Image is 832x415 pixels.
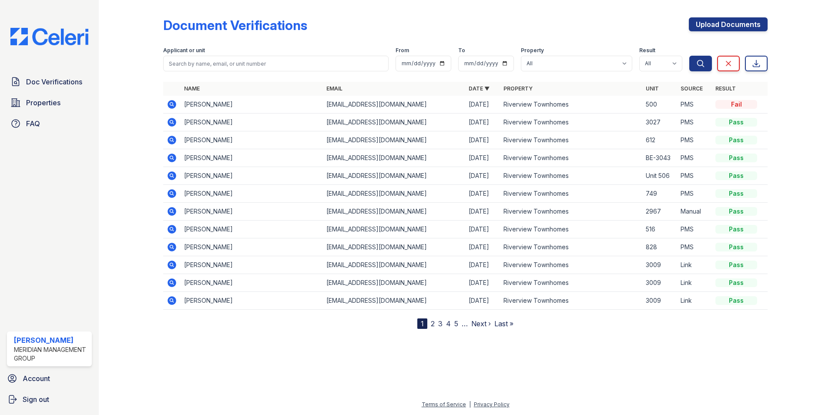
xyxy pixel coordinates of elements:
[642,256,677,274] td: 3009
[715,171,757,180] div: Pass
[471,319,491,328] a: Next ›
[181,149,323,167] td: [PERSON_NAME]
[465,256,500,274] td: [DATE]
[465,221,500,238] td: [DATE]
[715,278,757,287] div: Pass
[677,238,712,256] td: PMS
[323,256,465,274] td: [EMAIL_ADDRESS][DOMAIN_NAME]
[26,77,82,87] span: Doc Verifications
[465,96,500,114] td: [DATE]
[446,319,451,328] a: 4
[181,292,323,310] td: [PERSON_NAME]
[7,115,92,132] a: FAQ
[323,221,465,238] td: [EMAIL_ADDRESS][DOMAIN_NAME]
[23,373,50,384] span: Account
[681,85,703,92] a: Source
[677,221,712,238] td: PMS
[677,185,712,203] td: PMS
[715,207,757,216] div: Pass
[326,85,342,92] a: Email
[677,131,712,149] td: PMS
[500,167,642,185] td: Riverview Townhomes
[646,85,659,92] a: Unit
[181,96,323,114] td: [PERSON_NAME]
[715,85,736,92] a: Result
[465,292,500,310] td: [DATE]
[500,238,642,256] td: Riverview Townhomes
[465,131,500,149] td: [DATE]
[458,47,465,54] label: To
[677,96,712,114] td: PMS
[474,401,510,408] a: Privacy Policy
[181,114,323,131] td: [PERSON_NAME]
[181,203,323,221] td: [PERSON_NAME]
[323,167,465,185] td: [EMAIL_ADDRESS][DOMAIN_NAME]
[323,114,465,131] td: [EMAIL_ADDRESS][DOMAIN_NAME]
[677,256,712,274] td: Link
[500,96,642,114] td: Riverview Townhomes
[181,274,323,292] td: [PERSON_NAME]
[715,136,757,144] div: Pass
[163,47,205,54] label: Applicant or unit
[163,17,307,33] div: Document Verifications
[677,149,712,167] td: PMS
[521,47,544,54] label: Property
[715,225,757,234] div: Pass
[469,85,490,92] a: Date ▼
[323,131,465,149] td: [EMAIL_ADDRESS][DOMAIN_NAME]
[462,318,468,329] span: …
[642,292,677,310] td: 3009
[465,167,500,185] td: [DATE]
[503,85,533,92] a: Property
[677,167,712,185] td: PMS
[500,221,642,238] td: Riverview Townhomes
[422,401,466,408] a: Terms of Service
[715,189,757,198] div: Pass
[465,203,500,221] td: [DATE]
[642,131,677,149] td: 612
[14,335,88,345] div: [PERSON_NAME]
[438,319,443,328] a: 3
[642,185,677,203] td: 749
[26,118,40,129] span: FAQ
[323,149,465,167] td: [EMAIL_ADDRESS][DOMAIN_NAME]
[500,131,642,149] td: Riverview Townhomes
[3,28,95,45] img: CE_Logo_Blue-a8612792a0a2168367f1c8372b55b34899dd931a85d93a1a3d3e32e68fde9ad4.png
[715,296,757,305] div: Pass
[715,243,757,251] div: Pass
[181,221,323,238] td: [PERSON_NAME]
[715,100,757,109] div: Fail
[642,238,677,256] td: 828
[500,185,642,203] td: Riverview Townhomes
[500,256,642,274] td: Riverview Townhomes
[715,154,757,162] div: Pass
[396,47,409,54] label: From
[465,185,500,203] td: [DATE]
[642,203,677,221] td: 2967
[431,319,435,328] a: 2
[642,149,677,167] td: BE-3043
[465,274,500,292] td: [DATE]
[323,96,465,114] td: [EMAIL_ADDRESS][DOMAIN_NAME]
[639,47,655,54] label: Result
[23,394,49,405] span: Sign out
[469,401,471,408] div: |
[163,56,389,71] input: Search by name, email, or unit number
[14,345,88,363] div: Meridian Management Group
[181,185,323,203] td: [PERSON_NAME]
[323,185,465,203] td: [EMAIL_ADDRESS][DOMAIN_NAME]
[3,391,95,408] a: Sign out
[184,85,200,92] a: Name
[677,114,712,131] td: PMS
[26,97,60,108] span: Properties
[500,114,642,131] td: Riverview Townhomes
[181,131,323,149] td: [PERSON_NAME]
[500,149,642,167] td: Riverview Townhomes
[642,114,677,131] td: 3027
[181,238,323,256] td: [PERSON_NAME]
[715,118,757,127] div: Pass
[500,203,642,221] td: Riverview Townhomes
[323,238,465,256] td: [EMAIL_ADDRESS][DOMAIN_NAME]
[642,96,677,114] td: 500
